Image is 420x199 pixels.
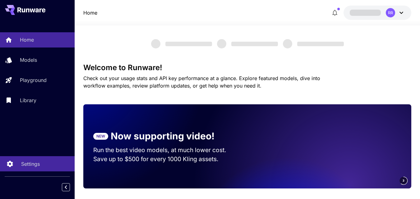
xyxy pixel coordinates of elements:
[20,36,34,43] p: Home
[67,182,75,193] div: Collapse sidebar
[21,160,40,168] p: Settings
[62,183,70,191] button: Collapse sidebar
[93,146,238,155] p: Run the best video models, at much lower cost.
[96,133,105,139] p: NEW
[83,63,411,72] h3: Welcome to Runware!
[20,97,36,104] p: Library
[344,6,411,20] button: RR
[20,76,47,84] p: Playground
[93,155,238,164] p: Save up to $500 for every 1000 Kling assets.
[20,56,37,64] p: Models
[403,178,404,183] span: 3
[83,9,97,16] nav: breadcrumb
[83,75,320,89] span: Check out your usage stats and API key performance at a glance. Explore featured models, dive int...
[111,129,215,143] p: Now supporting video!
[83,9,97,16] a: Home
[386,8,395,17] div: RR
